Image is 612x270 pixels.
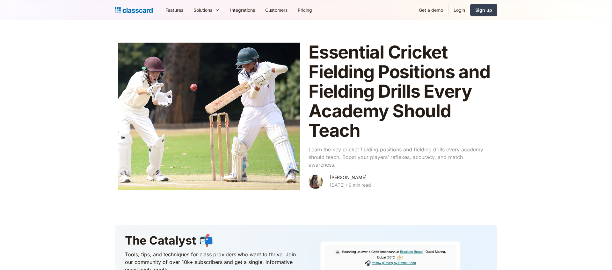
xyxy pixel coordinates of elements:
a: Integrations [225,3,260,17]
a: Features [160,3,188,17]
h3: The Catalyst 📬 [125,233,296,248]
a: Login [448,3,470,17]
a: Customers [260,3,293,17]
h1: Essential Cricket Fielding Positions and Fielding Drills Every Academy Should Teach [309,43,491,141]
a: home [115,6,153,15]
div: [PERSON_NAME] [330,174,367,181]
div: Sign up [475,7,492,13]
div: Solutions [188,3,225,17]
div: [DATE] [330,181,345,189]
a: Essential Cricket Fielding Positions and Fielding Drills Every Academy Should TeachLearn the key ... [115,39,497,193]
p: Learn the key cricket fielding positions and fielding drills every academy should teach. Boost yo... [309,146,491,169]
a: Pricing [293,3,317,17]
div: ‧ [345,181,349,190]
div: 9 min read [349,181,371,189]
a: Sign up [470,4,497,16]
div: Solutions [193,7,212,13]
a: Get a demo [414,3,448,17]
